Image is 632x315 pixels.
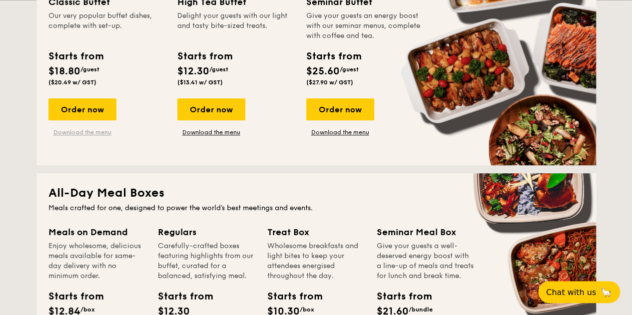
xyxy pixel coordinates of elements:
div: Meals on Demand [48,225,146,239]
div: Wholesome breakfasts and light bites to keep your attendees energised throughout the day. [267,241,365,281]
span: /guest [80,66,99,73]
div: Starts from [158,289,203,304]
div: Starts from [48,289,93,304]
div: Delight your guests with our light and tasty bite-sized treats. [177,11,294,41]
span: ($13.41 w/ GST) [177,79,223,86]
span: $12.30 [177,65,209,77]
span: Chat with us [546,288,596,297]
a: Download the menu [48,128,116,136]
div: Give your guests a well-deserved energy boost with a line-up of meals and treats for lunch and br... [377,241,474,281]
span: $25.60 [306,65,340,77]
div: Enjoy wholesome, delicious meals available for same-day delivery with no minimum order. [48,241,146,281]
span: /guest [340,66,359,73]
div: Starts from [177,49,232,64]
span: /box [80,306,95,313]
div: Give your guests an energy boost with our seminar menus, complete with coffee and tea. [306,11,423,41]
a: Download the menu [177,128,245,136]
span: /guest [209,66,228,73]
a: Download the menu [306,128,374,136]
div: Order now [177,98,245,120]
div: Carefully-crafted boxes featuring highlights from our buffet, curated for a balanced, satisfying ... [158,241,255,281]
span: ($20.49 w/ GST) [48,79,96,86]
span: ($27.90 w/ GST) [306,79,353,86]
h2: All-Day Meal Boxes [48,185,584,201]
div: Regulars [158,225,255,239]
span: 🦙 [600,287,612,298]
div: Starts from [306,49,361,64]
div: Meals crafted for one, designed to power the world's best meetings and events. [48,203,584,213]
button: Chat with us🦙 [538,281,620,303]
div: Order now [48,98,116,120]
div: Starts from [48,49,103,64]
div: Order now [306,98,374,120]
span: /bundle [409,306,433,313]
div: Starts from [267,289,312,304]
div: Treat Box [267,225,365,239]
div: Seminar Meal Box [377,225,474,239]
span: /box [300,306,314,313]
span: $18.80 [48,65,80,77]
div: Our very popular buffet dishes, complete with set-up. [48,11,165,41]
div: Starts from [377,289,422,304]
